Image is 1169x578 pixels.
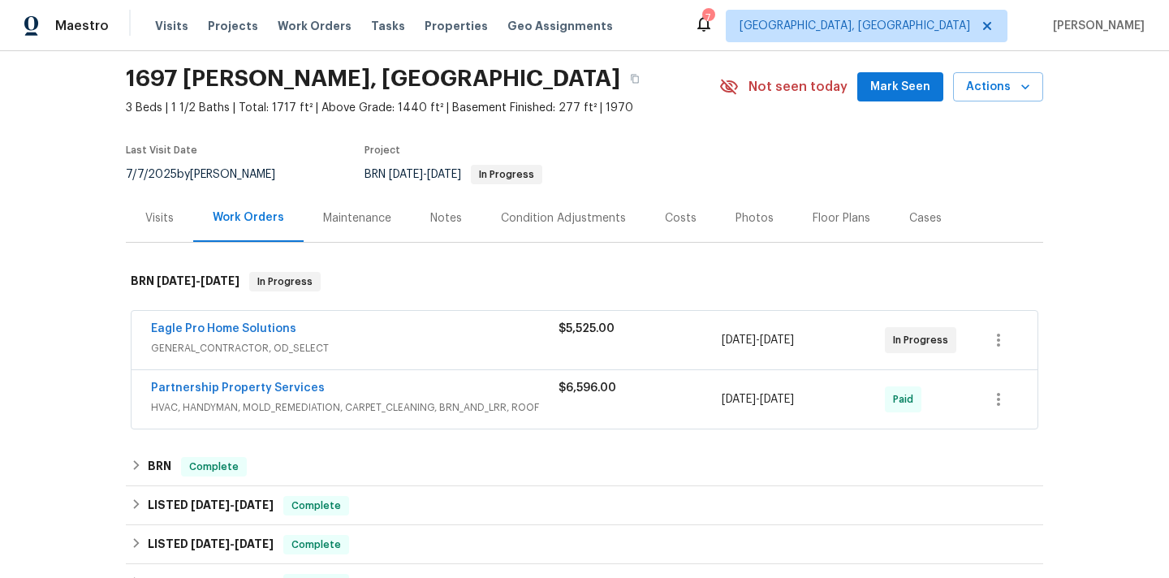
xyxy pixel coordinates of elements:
[157,275,196,287] span: [DATE]
[235,538,274,550] span: [DATE]
[425,18,488,34] span: Properties
[191,499,230,511] span: [DATE]
[201,275,239,287] span: [DATE]
[430,210,462,226] div: Notes
[126,100,719,116] span: 3 Beds | 1 1/2 Baths | Total: 1717 ft² | Above Grade: 1440 ft² | Basement Finished: 277 ft² | 1970
[365,145,400,155] span: Project
[857,72,943,102] button: Mark Seen
[893,391,920,408] span: Paid
[126,169,177,180] span: 7/7/2025
[389,169,461,180] span: -
[893,332,955,348] span: In Progress
[760,334,794,346] span: [DATE]
[155,18,188,34] span: Visits
[213,209,284,226] div: Work Orders
[55,18,109,34] span: Maestro
[151,382,325,394] a: Partnership Property Services
[151,340,559,356] span: GENERAL_CONTRACTOR, OD_SELECT
[507,18,613,34] span: Geo Assignments
[760,394,794,405] span: [DATE]
[126,525,1043,564] div: LISTED [DATE]-[DATE]Complete
[148,496,274,515] h6: LISTED
[208,18,258,34] span: Projects
[870,77,930,97] span: Mark Seen
[722,391,794,408] span: -
[722,394,756,405] span: [DATE]
[620,64,649,93] button: Copy Address
[748,79,848,95] span: Not seen today
[278,18,352,34] span: Work Orders
[472,170,541,179] span: In Progress
[126,145,197,155] span: Last Visit Date
[323,210,391,226] div: Maintenance
[126,447,1043,486] div: BRN Complete
[126,165,295,184] div: by [PERSON_NAME]
[285,498,347,514] span: Complete
[966,77,1030,97] span: Actions
[559,323,615,334] span: $5,525.00
[126,71,620,87] h2: 1697 [PERSON_NAME], [GEOGRAPHIC_DATA]
[251,274,319,290] span: In Progress
[131,272,239,291] h6: BRN
[813,210,870,226] div: Floor Plans
[191,538,230,550] span: [DATE]
[501,210,626,226] div: Condition Adjustments
[126,486,1043,525] div: LISTED [DATE]-[DATE]Complete
[191,499,274,511] span: -
[665,210,697,226] div: Costs
[702,10,714,26] div: 7
[145,210,174,226] div: Visits
[148,535,274,554] h6: LISTED
[183,459,245,475] span: Complete
[151,323,296,334] a: Eagle Pro Home Solutions
[191,538,274,550] span: -
[722,334,756,346] span: [DATE]
[151,399,559,416] span: HVAC, HANDYMAN, MOLD_REMEDIATION, CARPET_CLEANING, BRN_AND_LRR, ROOF
[389,169,423,180] span: [DATE]
[740,18,970,34] span: [GEOGRAPHIC_DATA], [GEOGRAPHIC_DATA]
[559,382,616,394] span: $6,596.00
[285,537,347,553] span: Complete
[126,256,1043,308] div: BRN [DATE]-[DATE]In Progress
[157,275,239,287] span: -
[427,169,461,180] span: [DATE]
[909,210,942,226] div: Cases
[365,169,542,180] span: BRN
[735,210,774,226] div: Photos
[235,499,274,511] span: [DATE]
[722,332,794,348] span: -
[148,457,171,477] h6: BRN
[1046,18,1145,34] span: [PERSON_NAME]
[953,72,1043,102] button: Actions
[371,20,405,32] span: Tasks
